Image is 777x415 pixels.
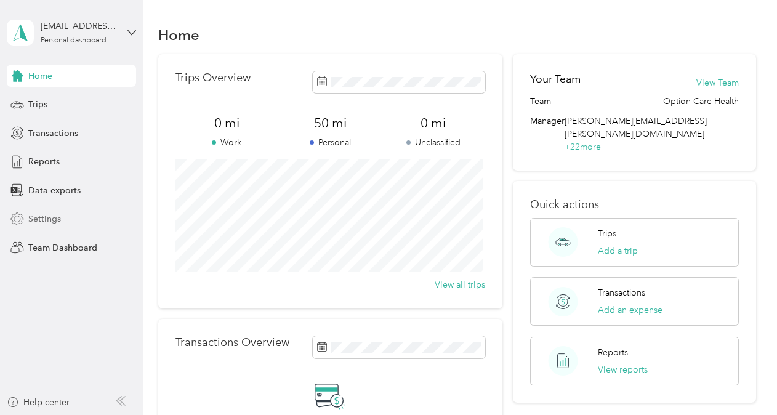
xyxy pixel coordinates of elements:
button: View all trips [435,278,485,291]
span: Transactions [28,127,78,140]
span: 0 mi [382,115,485,132]
button: View Team [696,76,739,89]
button: Add an expense [598,304,662,316]
span: 50 mi [278,115,382,132]
p: Trips Overview [175,71,251,84]
span: Option Care Health [663,95,739,108]
span: Team Dashboard [28,241,97,254]
p: Quick actions [530,198,738,211]
span: Team [530,95,551,108]
p: Trips [598,227,616,240]
span: Manager [530,115,565,153]
span: + 22 more [565,142,601,152]
p: Transactions Overview [175,336,289,349]
div: [EMAIL_ADDRESS][DOMAIN_NAME] [41,20,118,33]
span: Data exports [28,184,81,197]
p: Unclassified [382,136,485,149]
span: Reports [28,155,60,168]
p: Transactions [598,286,645,299]
span: [PERSON_NAME][EMAIL_ADDRESS][PERSON_NAME][DOMAIN_NAME] [565,116,707,139]
h1: Home [158,28,199,41]
span: Trips [28,98,47,111]
button: Add a trip [598,244,638,257]
button: Help center [7,396,70,409]
p: Reports [598,346,628,359]
div: Personal dashboard [41,37,107,44]
p: Work [175,136,279,149]
button: View reports [598,363,648,376]
span: 0 mi [175,115,279,132]
h2: Your Team [530,71,581,87]
span: Home [28,70,52,83]
span: Settings [28,212,61,225]
p: Personal [278,136,382,149]
iframe: Everlance-gr Chat Button Frame [708,346,777,415]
